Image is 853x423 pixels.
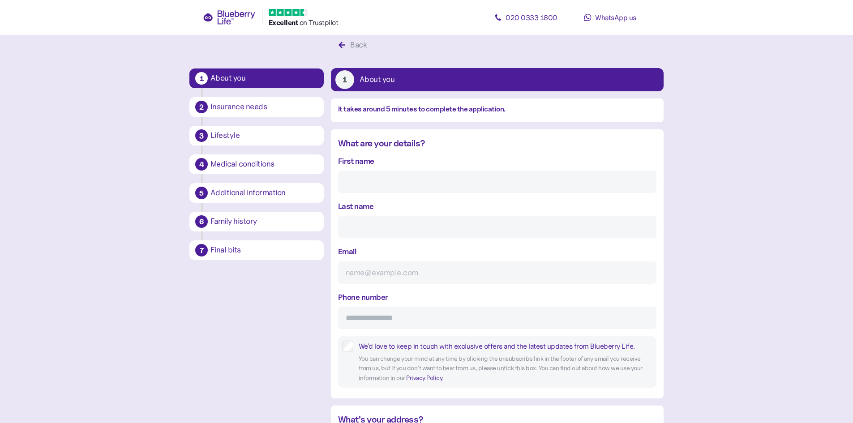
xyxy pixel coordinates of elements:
a: Privacy Policy [406,374,442,382]
button: Back [331,36,377,55]
button: 3Lifestyle [189,126,324,145]
button: 6Family history [189,212,324,231]
a: 020 0333 1800 [486,9,566,26]
a: WhatsApp us [570,9,651,26]
div: 2 [195,101,208,113]
button: 5Additional information [189,183,324,203]
label: Last name [338,200,374,212]
button: 1About you [331,68,664,91]
div: What are your details? [338,137,656,150]
button: 4Medical conditions [189,154,324,174]
div: About you [210,74,318,82]
span: Excellent ️ [269,18,300,27]
span: WhatsApp us [595,13,636,22]
div: Medical conditions [210,160,318,168]
div: 3 [195,129,208,142]
div: 7 [195,244,208,256]
button: 1About you [189,68,324,88]
div: 5 [195,187,208,199]
input: name@example.com [338,261,656,284]
div: Back [350,39,367,51]
div: Insurance needs [210,103,318,111]
div: 4 [195,158,208,171]
div: You can change your mind at any time by clicking the unsubscribe link in the footer of any email ... [359,354,652,383]
div: 1 [335,70,354,89]
label: First name [338,155,374,167]
div: About you [360,76,395,84]
label: Phone number [338,291,388,303]
div: Additional information [210,189,318,197]
label: Email [338,245,357,257]
div: It takes around 5 minutes to complete the application. [338,104,656,115]
button: 7Final bits [189,240,324,260]
div: We'd love to keep in touch with exclusive offers and the latest updates from Blueberry Life. [359,341,652,352]
span: on Trustpilot [300,18,339,27]
button: 2Insurance needs [189,97,324,117]
div: Lifestyle [210,132,318,140]
div: 6 [195,215,208,228]
div: Final bits [210,246,318,254]
div: Family history [210,218,318,226]
span: 020 0333 1800 [506,13,557,22]
div: 1 [195,72,208,85]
